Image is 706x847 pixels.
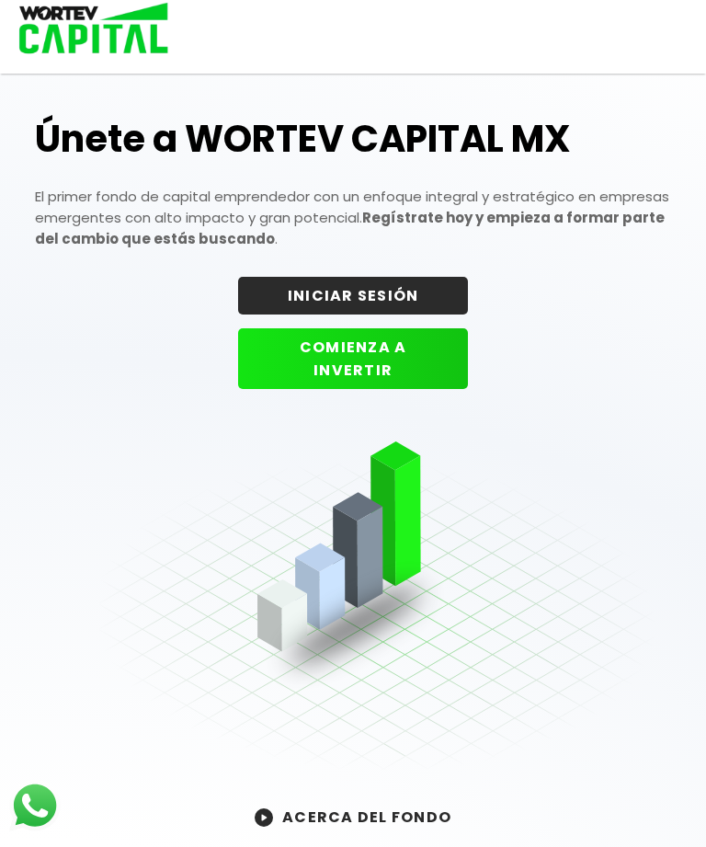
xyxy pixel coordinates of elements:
img: logos_whatsapp-icon.242b2217.svg [9,780,61,831]
a: INICIAR SESIÓN [238,285,468,306]
img: wortev-capital-acerca-del-fondo [255,808,273,827]
h1: Únete a WORTEV CAPITAL MX [35,117,670,161]
button: COMIENZA A INVERTIR [238,328,468,389]
strong: Regístrate hoy y empieza a formar parte del cambio que estás buscando [35,208,665,248]
button: ACERCA DEL FONDO [233,796,473,836]
button: INICIAR SESIÓN [238,277,468,315]
p: El primer fondo de capital emprendedor con un enfoque integral y estratégico en empresas emergent... [35,186,670,249]
a: COMIENZA A INVERTIR [238,360,468,381]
